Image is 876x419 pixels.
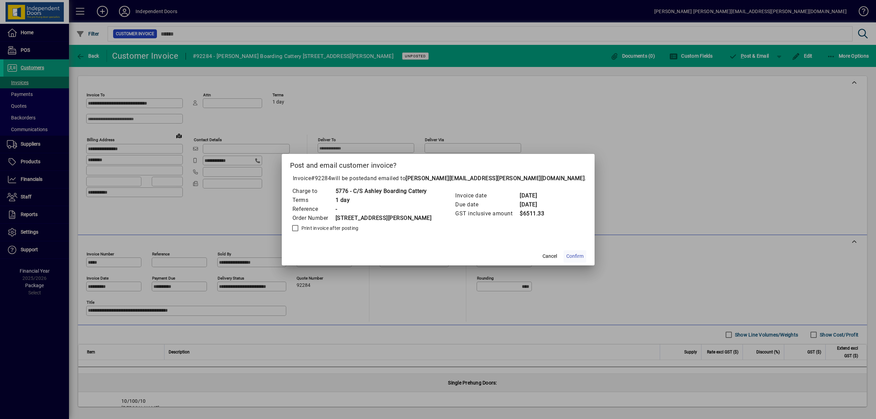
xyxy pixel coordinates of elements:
td: Order Number [292,214,335,223]
td: [STREET_ADDRESS][PERSON_NAME] [335,214,432,223]
td: Terms [292,196,335,205]
td: GST inclusive amount [455,209,519,218]
span: Cancel [542,253,557,260]
td: $6511.33 [519,209,547,218]
span: Confirm [566,253,584,260]
label: Print invoice after posting [300,225,359,232]
button: Confirm [564,250,586,263]
p: Invoice will be posted . [290,174,586,183]
td: - [335,205,432,214]
b: [PERSON_NAME][EMAIL_ADDRESS][PERSON_NAME][DOMAIN_NAME] [406,175,585,182]
h2: Post and email customer invoice? [282,154,595,174]
td: [DATE] [519,191,547,200]
button: Cancel [539,250,561,263]
td: Invoice date [455,191,519,200]
span: and emailed to [367,175,585,182]
td: 1 day [335,196,432,205]
span: #92284 [311,175,331,182]
td: Reference [292,205,335,214]
td: Due date [455,200,519,209]
td: Charge to [292,187,335,196]
td: 5776 - C/S Ashley Boarding Cattery [335,187,432,196]
td: [DATE] [519,200,547,209]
